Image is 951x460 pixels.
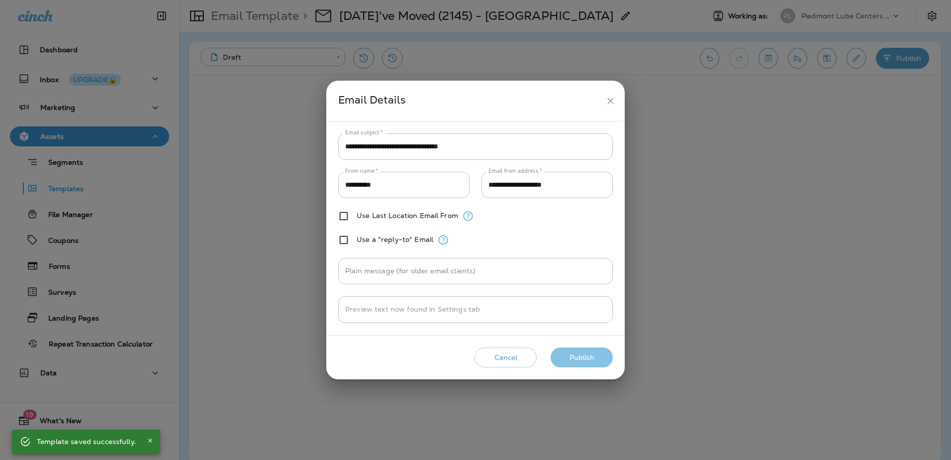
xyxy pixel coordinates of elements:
[601,92,620,110] button: close
[37,433,136,451] div: Template saved successfully.
[357,212,458,220] label: Use Last Location Email From
[551,347,613,368] button: Publish
[345,129,383,136] label: Email subject
[475,347,537,368] button: Cancel
[357,235,433,243] label: Use a "reply-to" Email
[488,167,542,175] label: Email from address
[144,435,156,447] button: Close
[345,167,378,175] label: From name
[338,92,601,110] div: Email Details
